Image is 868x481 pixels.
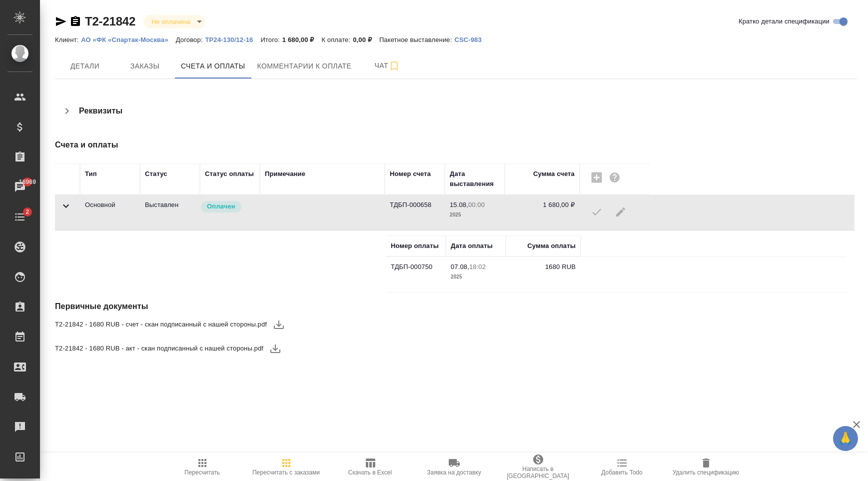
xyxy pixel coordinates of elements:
span: Т2-21842 - 1680 RUB - счет - скан подписанный с нашей стороны.pdf [55,319,267,329]
div: Статус [145,169,167,179]
p: ТР24-130/12-16 [205,36,260,43]
div: Номер счета [390,169,431,179]
span: Пересчитать [184,469,220,476]
div: Дата выставления [450,169,500,189]
button: Скопировать ссылку [69,15,81,27]
p: АО «ФК «Спартак-Москва» [81,36,176,43]
span: 🙏 [837,428,854,449]
button: Написать в [GEOGRAPHIC_DATA] [496,453,580,481]
p: 07.08, [451,263,469,270]
p: Итого: [260,36,282,43]
span: Удалить спецификацию [673,469,739,476]
div: Не оплачена [143,15,205,28]
p: К оплате: [321,36,353,43]
p: 1 680,00 ₽ [282,36,322,43]
p: Все изменения в спецификации заблокированы [145,200,195,210]
p: 0,00 ₽ [353,36,379,43]
td: ТДБП-000750 [386,257,446,292]
div: Статус оплаты [205,169,254,179]
span: Т2-21842 - 1680 RUB - акт - скан подписанный с нашей стороны.pdf [55,343,263,353]
button: Пересчитать с заказами [244,453,328,481]
p: 00:00 [468,201,485,208]
button: Удалить спецификацию [664,453,748,481]
a: 16969 [2,174,37,199]
a: CSC-983 [454,35,489,43]
div: Сумма оплаты [527,241,576,251]
span: Счета и оплаты [181,60,245,72]
td: 1680 RUB [506,257,581,292]
p: Пакетное выставление: [379,36,454,43]
span: Комментарии к оплате [257,60,352,72]
p: 2025 [450,210,500,220]
p: CSC-983 [454,36,489,43]
p: 18:02 [469,263,486,270]
span: Скачать в Excel [348,469,392,476]
button: 🙏 [833,426,858,451]
td: 1 680,00 ₽ [505,195,580,230]
span: Написать в [GEOGRAPHIC_DATA] [502,465,574,479]
div: Тип [85,169,97,179]
button: Заявка на доставку [412,453,496,481]
span: Добавить Todo [601,469,642,476]
div: Сумма счета [533,169,575,179]
button: Скачать в Excel [328,453,412,481]
td: Основной [80,195,140,230]
button: Пересчитать [160,453,244,481]
p: Оплачен [207,201,235,211]
span: Пересчитать с заказами [252,469,320,476]
div: Примечание [265,169,305,179]
span: Детали [61,60,109,72]
div: Дата оплаты [451,241,493,251]
span: Заявка на доставку [427,469,481,476]
h4: Реквизиты [79,105,122,117]
p: Клиент: [55,36,81,43]
span: Toggle Row Expanded [60,206,72,213]
a: ТР24-130/12-16 [205,35,260,43]
p: 2025 [451,272,501,282]
button: Не оплачена [148,17,193,26]
a: 2 [2,204,37,229]
td: ТДБП-000658 [385,195,445,230]
button: Добавить Todo [580,453,664,481]
div: Номер оплаты [391,241,439,251]
span: 2 [19,207,35,217]
a: АО «ФК «Спартак-Москва» [81,35,176,43]
span: Кратко детали спецификации [739,16,830,26]
span: 16969 [13,177,42,187]
span: Чат [363,59,411,72]
button: Скопировать ссылку для ЯМессенджера [55,15,67,27]
span: Заказы [121,60,169,72]
p: 15.08, [450,201,468,208]
h4: Счета и оплаты [55,139,593,151]
h4: Первичные документы [55,300,593,312]
svg: Подписаться [388,60,400,72]
a: Т2-21842 [85,14,135,28]
p: Договор: [176,36,205,43]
